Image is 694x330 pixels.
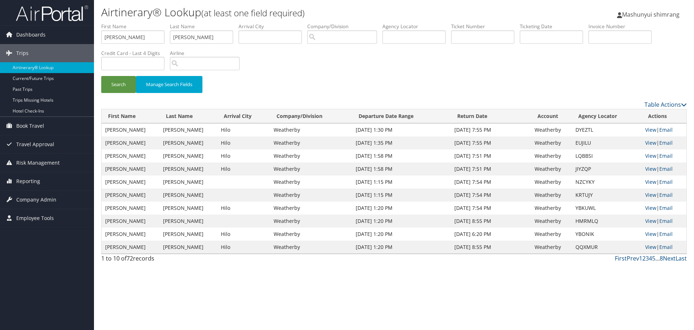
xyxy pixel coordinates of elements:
span: Mashunyui shimrang [622,10,680,18]
span: Company Admin [16,191,56,209]
a: 8 [660,254,663,262]
td: Weatherby [270,228,352,241]
td: Weatherby [531,228,572,241]
a: Email [659,230,673,237]
td: Weatherby [531,202,572,215]
a: View [645,152,656,159]
span: Employee Tools [16,209,54,227]
td: [DATE] 7:54 PM [451,189,531,202]
a: First [615,254,627,262]
td: [DATE] 1:15 PM [352,175,451,189]
a: Email [659,139,673,146]
td: KRTUJY [572,189,642,202]
td: [DATE] 1:15 PM [352,189,451,202]
td: Weatherby [531,189,572,202]
a: Table Actions [644,101,687,109]
label: Credit Card - Last 4 Digits [101,50,170,57]
label: Ticketing Date [520,23,588,30]
td: [PERSON_NAME] [159,202,217,215]
td: [DATE] 1:20 PM [352,228,451,241]
td: [DATE] 1:20 PM [352,202,451,215]
div: 1 to 10 of records [101,254,240,266]
td: Weatherby [270,241,352,254]
td: [PERSON_NAME] [159,136,217,149]
td: Weatherby [270,149,352,162]
td: [DATE] 8:55 PM [451,241,531,254]
td: [PERSON_NAME] [102,228,159,241]
td: [PERSON_NAME] [102,241,159,254]
a: 5 [652,254,655,262]
label: Invoice Number [588,23,657,30]
label: Company/Division [307,23,382,30]
a: Email [659,244,673,250]
td: HMRMLQ [572,215,642,228]
td: [DATE] 8:55 PM [451,215,531,228]
a: View [645,178,656,185]
th: Agency Locator: activate to sort column ascending [572,109,642,123]
label: Last Name [170,23,239,30]
td: YBKUWL [572,202,642,215]
a: Email [659,217,673,224]
td: Weatherby [270,215,352,228]
a: Next [663,254,676,262]
td: [DATE] 1:30 PM [352,123,451,136]
label: Airline [170,50,245,57]
button: Search [101,76,136,93]
th: First Name: activate to sort column ascending [102,109,159,123]
a: Last [676,254,687,262]
td: Weatherby [270,189,352,202]
td: JIYZQP [572,162,642,175]
td: Weatherby [270,162,352,175]
td: Weatherby [531,241,572,254]
th: Account: activate to sort column ascending [531,109,572,123]
td: Weatherby [531,136,572,149]
a: View [645,230,656,237]
span: 72 [127,254,133,262]
td: Weatherby [531,149,572,162]
a: Email [659,191,673,198]
td: [PERSON_NAME] [102,162,159,175]
td: [DATE] 1:20 PM [352,215,451,228]
a: View [645,165,656,172]
td: [PERSON_NAME] [102,175,159,189]
label: First Name [101,23,170,30]
td: [PERSON_NAME] [159,149,217,162]
a: 1 [639,254,642,262]
td: [PERSON_NAME] [159,189,217,202]
td: Weatherby [270,175,352,189]
a: View [645,244,656,250]
h1: Airtinerary® Lookup [101,5,492,20]
td: | [642,228,686,241]
span: … [655,254,660,262]
img: airportal-logo.png [16,5,88,22]
a: 3 [646,254,649,262]
td: NZCYKY [572,175,642,189]
th: Return Date: activate to sort column ascending [451,109,531,123]
td: Weatherby [270,202,352,215]
small: (at least one field required) [201,7,305,19]
td: [DATE] 6:20 PM [451,228,531,241]
td: [DATE] 7:55 PM [451,136,531,149]
span: Risk Management [16,154,60,172]
td: | [642,149,686,162]
td: YBONIK [572,228,642,241]
td: [PERSON_NAME] [102,136,159,149]
td: | [642,241,686,254]
td: Hilo [217,228,270,241]
td: [DATE] 7:51 PM [451,162,531,175]
td: [PERSON_NAME] [102,123,159,136]
a: View [645,217,656,224]
td: Weatherby [531,123,572,136]
td: Hilo [217,162,270,175]
td: EUJILU [572,136,642,149]
td: [PERSON_NAME] [159,175,217,189]
th: Company/Division [270,109,352,123]
button: Manage Search Fields [136,76,202,93]
label: Agency Locator [382,23,451,30]
td: LQBBSI [572,149,642,162]
th: Last Name: activate to sort column ascending [159,109,217,123]
td: [PERSON_NAME] [159,123,217,136]
a: Email [659,152,673,159]
td: [DATE] 1:35 PM [352,136,451,149]
td: [DATE] 1:58 PM [352,162,451,175]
